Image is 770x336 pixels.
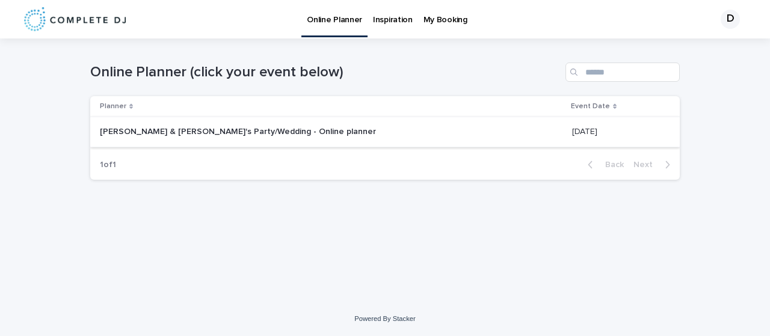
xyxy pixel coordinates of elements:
[90,64,561,81] h1: Online Planner (click your event below)
[565,63,680,82] input: Search
[354,315,415,322] a: Powered By Stacker
[90,117,680,147] tr: [PERSON_NAME] & [PERSON_NAME]'s Party/Wedding - Online planner[PERSON_NAME] & [PERSON_NAME]'s Par...
[571,100,610,113] p: Event Date
[100,124,378,137] p: [PERSON_NAME] & [PERSON_NAME]'s Party/Wedding - Online planner
[100,100,126,113] p: Planner
[633,160,660,169] span: Next
[721,10,740,29] div: D
[572,124,600,137] p: [DATE]
[598,160,624,169] span: Back
[24,7,126,31] img: 8nP3zCmvR2aWrOmylPw8
[578,159,629,170] button: Back
[629,159,680,170] button: Next
[90,150,126,180] p: 1 of 1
